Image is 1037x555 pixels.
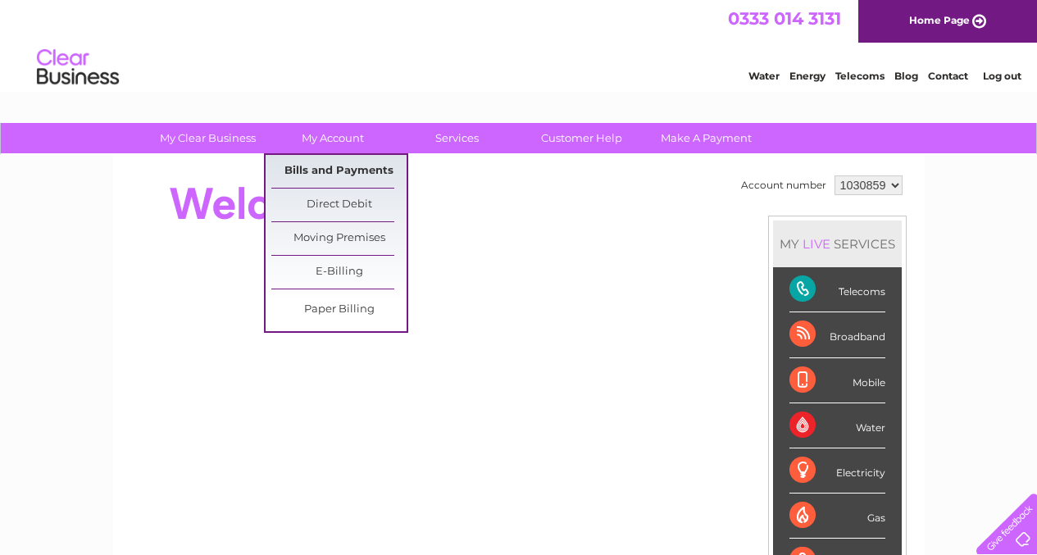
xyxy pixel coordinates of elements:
[748,70,780,82] a: Water
[265,123,400,153] a: My Account
[271,222,407,255] a: Moving Premises
[983,70,1021,82] a: Log out
[789,70,826,82] a: Energy
[389,123,525,153] a: Services
[132,9,907,80] div: Clear Business is a trading name of Verastar Limited (registered in [GEOGRAPHIC_DATA] No. 3667643...
[639,123,774,153] a: Make A Payment
[789,358,885,403] div: Mobile
[271,189,407,221] a: Direct Debit
[737,171,830,199] td: Account number
[789,448,885,494] div: Electricity
[799,236,834,252] div: LIVE
[789,312,885,357] div: Broadband
[789,403,885,448] div: Water
[514,123,649,153] a: Customer Help
[789,494,885,539] div: Gas
[789,267,885,312] div: Telecoms
[36,43,120,93] img: logo.png
[773,221,902,267] div: MY SERVICES
[271,293,407,326] a: Paper Billing
[140,123,275,153] a: My Clear Business
[835,70,885,82] a: Telecoms
[894,70,918,82] a: Blog
[928,70,968,82] a: Contact
[271,256,407,289] a: E-Billing
[271,155,407,188] a: Bills and Payments
[728,8,841,29] a: 0333 014 3131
